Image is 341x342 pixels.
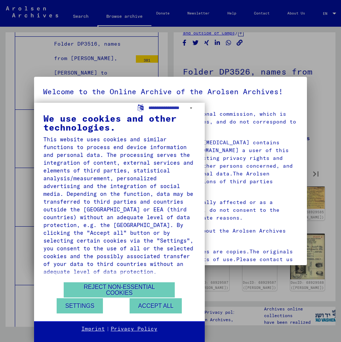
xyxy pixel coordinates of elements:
[111,325,157,333] a: Privacy Policy
[64,282,175,297] button: Reject non-essential cookies
[43,114,195,132] div: We use cookies and other technologies.
[130,298,182,313] button: Accept all
[57,298,103,313] button: Settings
[43,135,195,276] div: This website uses cookies and similar functions to process end device information and personal da...
[81,325,105,333] a: Imprint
